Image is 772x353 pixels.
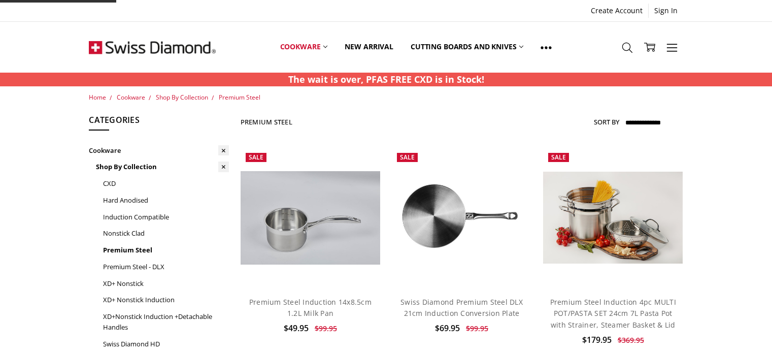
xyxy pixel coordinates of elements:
[103,259,229,275] a: Premium Steel - DLX
[103,242,229,259] a: Premium Steel
[272,24,337,70] a: Cookware
[89,22,216,73] img: Free Shipping On Every Order
[89,114,229,131] h5: Categories
[585,4,648,18] a: Create Account
[219,93,260,102] a: Premium Steel
[594,114,619,130] label: Sort By
[543,172,683,264] img: Premium Steel Induction 4pc MULTI POT/PASTA SET 24cm 7L Pasta Pot with Strainer, Steamer Basket &...
[288,73,484,86] p: The wait is over, PFAS FREE CXD is in Stock!
[582,334,612,345] span: $179.95
[336,24,401,70] a: New arrival
[392,148,532,288] img: Swiss Diamond Premium Steel DLX 21cm Induction Conversion Plate
[543,148,683,288] a: Premium Steel Induction 4pc MULTI POT/PASTA SET 24cm 7L Pasta Pot with Strainer, Steamer Basket &...
[103,225,229,242] a: Nonstick Clad
[532,24,560,70] a: Show All
[103,192,229,209] a: Hard Anodised
[249,297,372,318] a: Premium Steel Induction 14x8.5cm 1.2L Milk Pan
[241,148,381,288] a: Premium Steel Induction 14x8.5cm 1.2L Milk Pan
[117,93,145,102] a: Cookware
[649,4,683,18] a: Sign In
[315,324,337,333] span: $99.95
[241,171,381,265] img: Premium Steel Induction 14x8.5cm 1.2L Milk Pan
[89,142,229,159] a: Cookware
[284,323,309,334] span: $49.95
[249,153,263,162] span: Sale
[103,336,229,352] a: Swiss Diamond HD
[103,175,229,192] a: CXD
[400,297,523,318] a: Swiss Diamond Premium Steel DLX 21cm Induction Conversion Plate
[402,24,532,70] a: Cutting boards and knives
[551,153,566,162] span: Sale
[96,158,229,175] a: Shop By Collection
[466,324,488,333] span: $99.95
[103,292,229,308] a: XD+ Nonstick Induction
[103,275,229,292] a: XD+ Nonstick
[103,308,229,336] a: XD+Nonstick Induction +Detachable Handles
[550,297,676,330] a: Premium Steel Induction 4pc MULTI POT/PASTA SET 24cm 7L Pasta Pot with Strainer, Steamer Basket &...
[103,209,229,226] a: Induction Compatible
[400,153,415,162] span: Sale
[435,323,460,334] span: $69.95
[89,93,106,102] a: Home
[241,118,292,126] h1: Premium Steel
[156,93,208,102] a: Shop By Collection
[618,335,644,345] span: $369.95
